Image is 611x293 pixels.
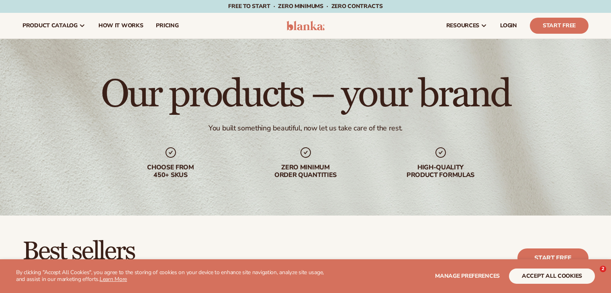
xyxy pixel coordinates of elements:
[156,22,178,29] span: pricing
[92,13,150,39] a: How It Works
[446,22,479,29] span: resources
[583,266,603,285] iframe: Intercom live chat
[509,269,595,284] button: accept all cookies
[16,269,333,283] p: By clicking "Accept All Cookies", you agree to the storing of cookies on your device to enhance s...
[208,124,403,133] div: You built something beautiful, now let us take care of the rest.
[440,13,494,39] a: resources
[500,22,517,29] span: LOGIN
[98,22,143,29] span: How It Works
[228,2,382,10] span: Free to start · ZERO minimums · ZERO contracts
[101,75,510,114] h1: Our products – your brand
[254,164,357,179] div: Zero minimum order quantities
[16,13,92,39] a: product catalog
[517,248,589,268] a: Start free
[435,272,500,280] span: Manage preferences
[494,13,523,39] a: LOGIN
[389,164,492,179] div: High-quality product formulas
[22,238,237,265] h2: Best sellers
[530,18,589,34] a: Start Free
[600,266,606,272] span: 2
[435,269,500,284] button: Manage preferences
[22,22,78,29] span: product catalog
[119,164,222,179] div: Choose from 450+ Skus
[149,13,185,39] a: pricing
[100,275,127,283] a: Learn More
[286,21,325,31] img: logo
